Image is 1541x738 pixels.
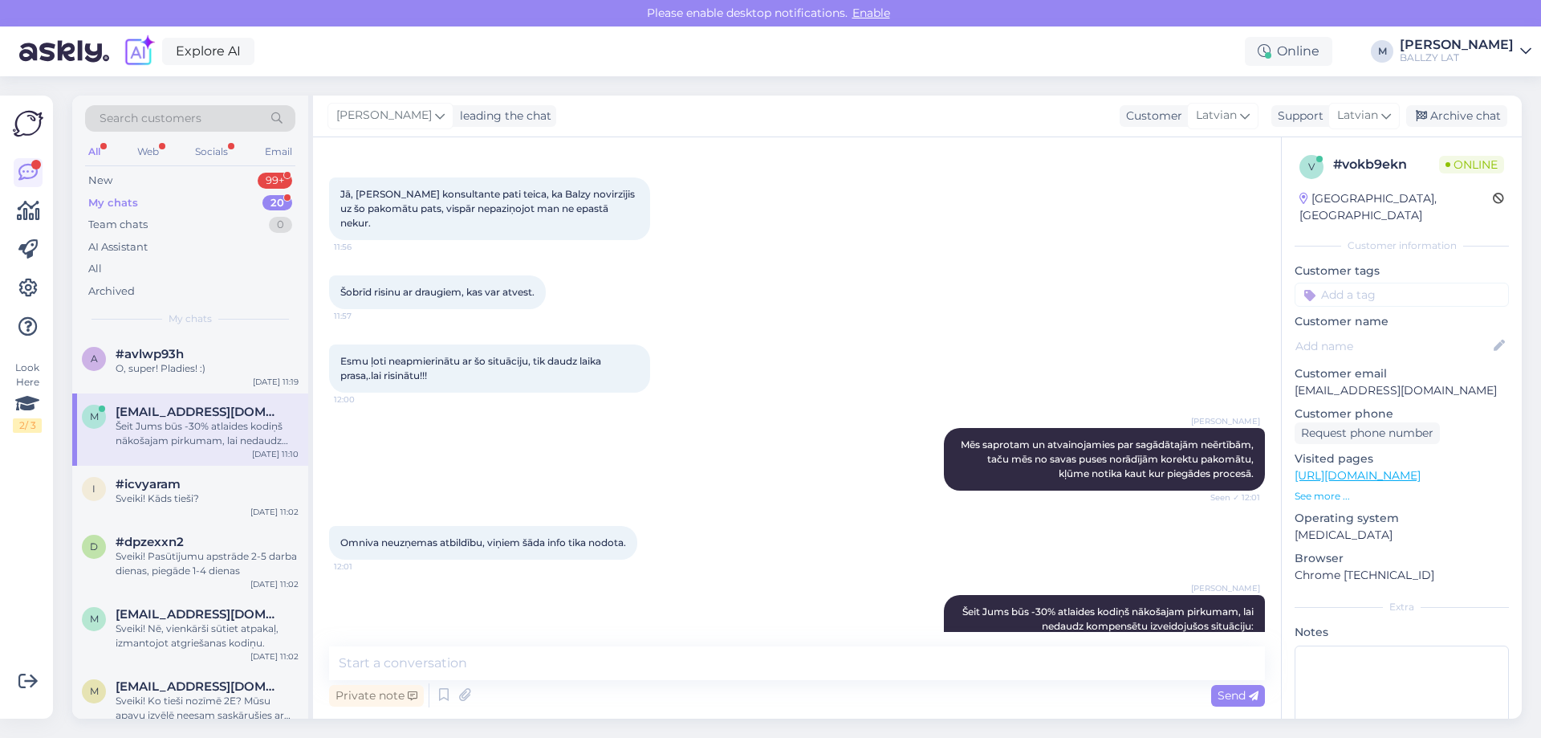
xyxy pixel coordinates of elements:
[1295,406,1509,422] p: Customer phone
[90,613,99,625] span: m
[336,107,432,124] span: [PERSON_NAME]
[262,141,295,162] div: Email
[116,549,299,578] div: Sveiki! Pasūtījumu apstrāde 2-5 darba dienas, piegāde 1-4 dienas
[116,491,299,506] div: Sveiki! Kāds tieši?
[334,561,394,573] span: 12:01
[962,605,1256,661] span: Šeit Jums būs -30% atlaides kodiņš nākošajam pirkumam, lai nedaudz kompensētu izveidojušos situāc...
[1120,108,1182,124] div: Customer
[252,448,299,460] div: [DATE] 11:10
[192,141,231,162] div: Socials
[1295,337,1490,355] input: Add name
[162,38,254,65] a: Explore AI
[1308,161,1315,173] span: v
[1400,39,1531,64] a: [PERSON_NAME]BALLZY LAT
[88,217,148,233] div: Team chats
[13,108,43,139] img: Askly Logo
[340,355,604,381] span: Esmu ļoti neapmierinātu ar šo situāciju, tik daudz laika prasa,.lai risinātu!!!
[85,141,104,162] div: All
[1295,468,1421,483] a: [URL][DOMAIN_NAME]
[1295,489,1509,504] p: See more ...
[258,173,292,189] div: 99+
[1271,108,1323,124] div: Support
[88,239,148,255] div: AI Assistant
[1400,39,1514,51] div: [PERSON_NAME]
[1245,37,1332,66] div: Online
[169,312,212,326] span: My chats
[334,241,394,253] span: 11:56
[340,286,535,298] span: Šobrīd risinu ar draugiem, kas var atvest.
[250,506,299,518] div: [DATE] 11:02
[1371,40,1393,63] div: M
[88,195,138,211] div: My chats
[1200,491,1260,504] span: Seen ✓ 12:01
[91,353,98,365] span: a
[1295,313,1509,330] p: Customer name
[340,536,626,548] span: Omniva neuzņemas atbildību, viņiem šāda info tika nodota.
[334,310,394,322] span: 11:57
[1196,107,1237,124] span: Latvian
[90,685,99,697] span: m
[334,393,394,406] span: 12:00
[116,347,184,361] span: #avlwp93h
[116,622,299,650] div: Sveiki! Nē, vienkārši sūtiet atpakaļ, izmantojot atgriešanas kodiņu.
[1299,190,1493,224] div: [GEOGRAPHIC_DATA], [GEOGRAPHIC_DATA]
[1191,582,1260,594] span: [PERSON_NAME]
[122,35,156,68] img: explore-ai
[961,438,1256,479] span: Mēs saprotam un atvainojamies par sagādātajām neērtībām, taču mēs no savas puses norādījām korekt...
[1295,239,1509,253] div: Customer information
[134,141,162,162] div: Web
[13,418,42,433] div: 2 / 3
[88,173,112,189] div: New
[90,540,98,552] span: d
[116,361,299,376] div: O, super! Pladies! :)
[116,405,283,419] span: mairita.evarte@gmail.com
[1295,283,1509,307] input: Add a tag
[1295,451,1509,467] p: Visited pages
[262,195,292,211] div: 20
[1295,510,1509,527] p: Operating system
[116,694,299,723] div: Sveiki! Ko tieši nozīmē 2E? Mūsu apavu izvēlē neesam saskārušies ar šādu apzīmējumu
[1218,688,1258,703] span: Send
[1439,156,1504,173] span: Online
[90,410,99,422] span: m
[116,477,181,491] span: #icvyaram
[100,110,201,127] span: Search customers
[88,261,102,277] div: All
[116,607,283,622] span: ma.jekabsone@inbox.lv
[1295,527,1509,544] p: [MEDICAL_DATA]
[1295,422,1440,444] div: Request phone number
[1295,624,1509,641] p: Notes
[13,361,42,433] div: Look Here
[329,685,424,707] div: Private note
[1400,51,1514,64] div: BALLZY LAT
[250,650,299,663] div: [DATE] 11:02
[116,535,184,549] span: #dpzexxn2
[848,6,895,20] span: Enable
[1333,155,1439,174] div: # vokb9ekn
[116,679,283,694] span: mlubgane@gmail.com
[92,483,96,495] span: i
[453,108,551,124] div: leading the chat
[250,578,299,590] div: [DATE] 11:02
[1295,550,1509,567] p: Browser
[1191,415,1260,427] span: [PERSON_NAME]
[1337,107,1378,124] span: Latvian
[269,217,292,233] div: 0
[1295,263,1509,279] p: Customer tags
[253,376,299,388] div: [DATE] 11:19
[1295,365,1509,382] p: Customer email
[1295,600,1509,614] div: Extra
[1295,567,1509,584] p: Chrome [TECHNICAL_ID]
[340,188,637,229] span: Jā, [PERSON_NAME] konsultante pati teica, ka Balzy novirzījis uz šo pakomātu pats, vispār nepaziņ...
[88,283,135,300] div: Archived
[1406,105,1507,127] div: Archive chat
[1295,382,1509,399] p: [EMAIL_ADDRESS][DOMAIN_NAME]
[116,419,299,448] div: Šeit Jums būs -30% atlaides kodiņš nākošajam pirkumam, lai nedaudz kompensētu izveidojušos situāc...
